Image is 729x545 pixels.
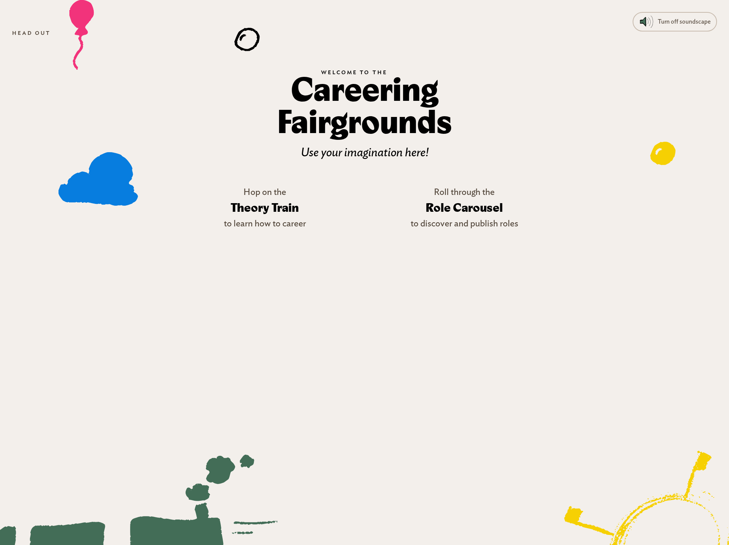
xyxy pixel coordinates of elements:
[177,186,352,231] a: Hop on the Theory Train to learn how to career
[411,217,518,231] p: to discover and publish roles
[6,26,57,39] a: Head out
[434,186,495,199] p: Roll through the
[224,217,306,231] p: to learn how to career
[231,199,299,217] h3: Theory Train
[243,186,286,199] p: Hop on the
[376,186,552,231] a: Roll through the Role Carousel to discover and publish roles
[658,15,711,28] div: Turn off soundscape
[426,199,503,217] h3: Role Carousel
